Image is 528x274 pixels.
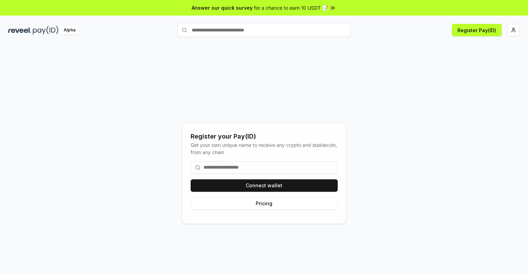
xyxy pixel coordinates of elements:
span: for a chance to earn 10 USDT 📝 [254,4,328,11]
img: pay_id [33,26,58,35]
button: Pricing [191,197,338,210]
button: Connect wallet [191,179,338,192]
div: Get your own unique name to receive any crypto and stablecoin, from any chain [191,141,338,156]
span: Answer our quick survey [192,4,253,11]
div: Alpha [60,26,79,35]
button: Register Pay(ID) [452,24,502,36]
div: Register your Pay(ID) [191,132,338,141]
img: reveel_dark [8,26,31,35]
